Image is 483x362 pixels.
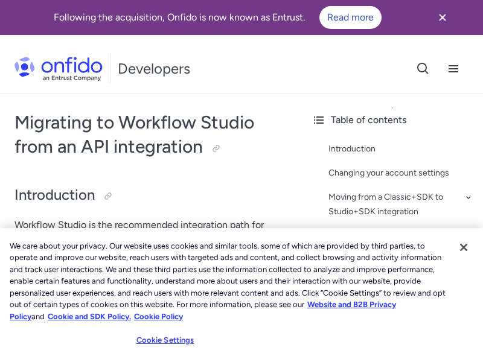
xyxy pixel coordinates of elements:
[420,2,465,33] button: Close banner
[438,54,469,84] button: Open navigation menu button
[319,6,382,29] a: Read more
[408,54,438,84] button: Open search button
[328,142,473,156] a: Introduction
[435,10,450,25] svg: Close banner
[416,62,430,76] svg: Open search button
[446,62,461,76] svg: Open navigation menu button
[14,185,287,206] h2: Introduction
[127,328,203,352] button: Cookie Settings
[14,110,287,159] h1: Migrating to Workflow Studio from an API integration
[328,190,473,219] a: Moving from a Classic+SDK to Studio+SDK integration
[118,59,190,78] h1: Developers
[14,6,420,29] div: Following the acquisition, Onfido is now known as Entrust.
[134,312,183,321] a: Cookie Policy
[14,218,287,261] p: Workflow Studio is the recommended integration path for designing, building and implementing your...
[10,240,449,323] div: We care about your privacy. Our website uses cookies and similar tools, some of which are provide...
[14,57,103,81] img: Onfido Logo
[312,113,473,127] div: Table of contents
[10,300,396,321] a: More information about our cookie policy., opens in a new tab
[48,312,131,321] a: Cookie and SDK Policy.
[328,166,473,180] a: Changing your account settings
[450,234,477,261] button: Close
